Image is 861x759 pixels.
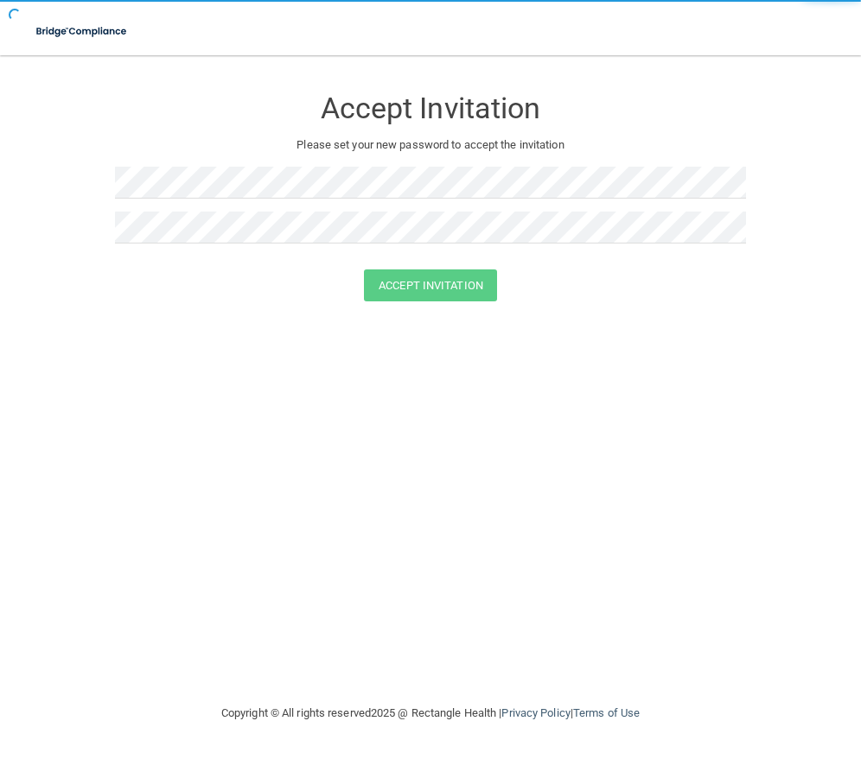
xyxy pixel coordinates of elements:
[26,14,138,49] img: bridge_compliance_login_screen.278c3ca4.svg
[573,706,640,719] a: Terms of Use
[501,706,570,719] a: Privacy Policy
[115,92,746,124] h3: Accept Invitation
[115,686,746,741] div: Copyright © All rights reserved 2025 @ Rectangle Health | |
[364,269,497,301] button: Accept Invitation
[128,135,733,155] p: Please set your new password to accept the invitation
